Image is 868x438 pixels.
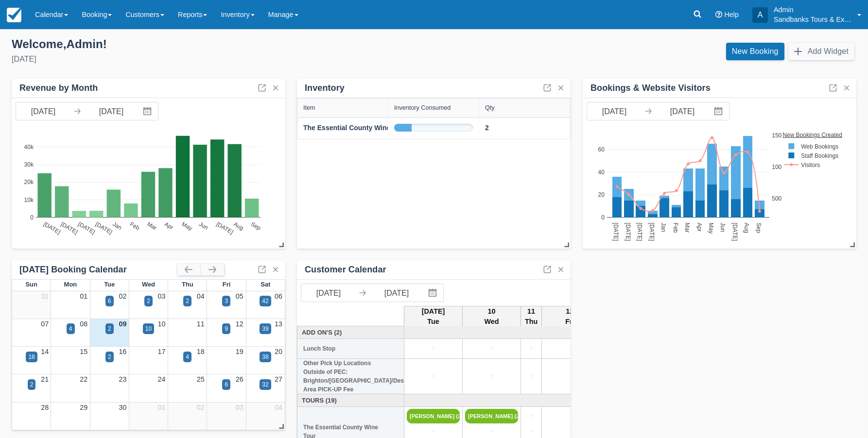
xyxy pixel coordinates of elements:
[104,281,115,288] span: Tue
[275,348,282,355] a: 20
[119,375,126,383] a: 23
[262,297,268,305] div: 42
[119,320,126,328] a: 09
[465,343,518,354] a: +
[710,102,729,120] button: Interact with the calendar and add the check-in date for your trip.
[303,123,407,133] a: The Essential County Wine Tour
[394,104,451,111] div: Inventory Consumed
[726,43,784,60] a: New Booking
[225,324,228,333] div: 9
[424,284,443,302] button: Interact with the calendar and add the check-in date for your trip.
[788,43,854,60] button: Add Widget
[544,426,597,437] a: +
[80,292,87,300] a: 01
[587,102,642,120] input: Start Date
[158,348,166,355] a: 17
[236,348,243,355] a: 19
[407,371,460,382] a: +
[369,284,424,302] input: End Date
[407,343,460,354] a: +
[158,375,166,383] a: 24
[108,324,111,333] div: 2
[197,348,205,355] a: 18
[119,404,126,411] a: 30
[197,292,205,300] a: 04
[774,15,851,24] p: Sandbanks Tours & Experiences
[300,396,402,405] a: Tours (19)
[182,281,193,288] span: Thu
[523,426,539,437] a: +
[542,306,598,327] th: 12 Fri
[465,409,518,423] a: [PERSON_NAME] (2)
[305,264,386,275] div: Customer Calendar
[223,281,231,288] span: Fri
[139,102,158,120] button: Interact with the calendar and add the check-in date for your trip.
[544,371,597,382] a: +
[521,306,542,327] th: 11 Thu
[523,411,539,421] a: +
[64,281,77,288] span: Mon
[303,124,407,132] strong: The Essential County Wine Tour
[25,281,37,288] span: Sun
[84,102,139,120] input: End Date
[41,292,49,300] a: 31
[186,353,189,361] div: 4
[275,292,282,300] a: 06
[80,375,87,383] a: 22
[262,353,268,361] div: 38
[30,380,34,389] div: 2
[463,306,521,327] th: 10 Wed
[28,353,35,361] div: 18
[275,404,282,411] a: 04
[297,339,404,359] th: Lunch Stop
[655,102,710,120] input: End Date
[158,320,166,328] a: 10
[407,426,460,437] a: +
[262,380,268,389] div: 32
[590,83,711,94] div: Bookings & Website Visitors
[303,104,315,111] div: Item
[301,284,356,302] input: Start Date
[41,320,49,328] a: 07
[41,404,49,411] a: 28
[80,348,87,355] a: 15
[485,124,489,132] strong: 2
[305,83,345,94] div: Inventory
[19,264,177,275] div: [DATE] Booking Calendar
[225,297,228,305] div: 3
[7,8,21,22] img: checkfront-main-nav-mini-logo.png
[186,297,189,305] div: 2
[80,404,87,411] a: 29
[225,380,228,389] div: 6
[158,292,166,300] a: 03
[236,292,243,300] a: 05
[774,5,851,15] p: Admin
[108,297,111,305] div: 6
[544,343,597,354] a: +
[523,343,539,354] a: +
[783,131,843,138] text: New Bookings Created
[197,320,205,328] a: 11
[407,409,460,423] a: [PERSON_NAME] (2)
[275,320,282,328] a: 13
[236,375,243,383] a: 26
[12,37,426,51] div: Welcome , Admin !
[80,320,87,328] a: 08
[404,306,463,327] th: [DATE] Tue
[197,375,205,383] a: 25
[16,102,70,120] input: Start Date
[69,324,72,333] div: 4
[715,11,722,18] i: Help
[300,328,402,337] a: Add On's (2)
[41,348,49,355] a: 14
[297,359,404,394] th: Other Pick Up Locations Outside of PEC: Brighton/[GEOGRAPHIC_DATA]/Deseronto/[GEOGRAPHIC_DATA] Ar...
[142,281,155,288] span: Wed
[260,281,270,288] span: Sat
[19,83,98,94] div: Revenue by Month
[262,324,268,333] div: 39
[544,411,597,421] a: +
[119,292,126,300] a: 02
[465,426,518,437] a: +
[465,371,518,382] a: +
[485,123,489,133] a: 2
